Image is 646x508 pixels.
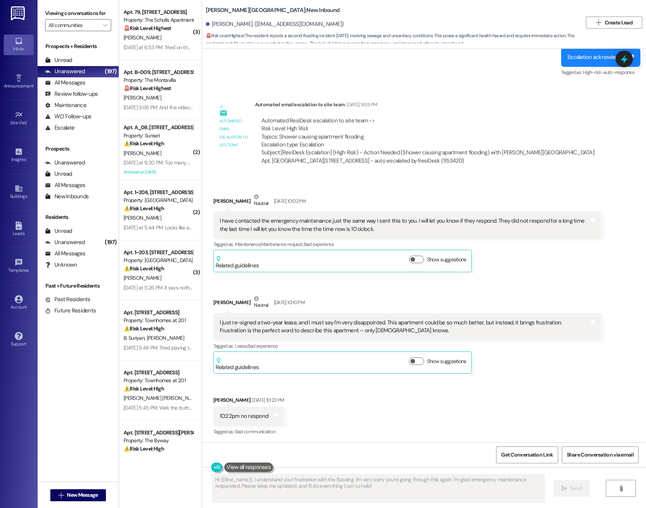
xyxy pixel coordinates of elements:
div: 10:22pm no respond [220,412,269,420]
div: Automated email escalation to site team [219,117,249,149]
div: Apt. [STREET_ADDRESS][PERSON_NAME] [124,429,193,437]
button: Send [554,480,590,497]
div: Maintenance [45,101,86,109]
strong: ⚠️ Risk Level: High [124,445,164,452]
div: Related guidelines [216,357,259,371]
strong: 🚨 Risk Level: Highest [206,33,245,39]
span: Create Lead [605,19,632,27]
div: [DATE] at 5:44 PM: Looks like a wasp nest [124,224,213,231]
div: [PERSON_NAME] [213,193,602,211]
div: Unread [45,170,72,178]
div: Unread [45,56,72,64]
div: [DATE] 9:59 PM [345,101,377,109]
div: Automated ResiDesk escalation to site team -> Risk Level: High Risk Topics: Shower causing apartm... [261,117,595,149]
div: Subject: [ResiDesk Escalation] (High Risk) - Action Needed (Shower causing apartment flooding) wi... [261,149,595,165]
span: High-risk-auto-response [583,69,634,75]
button: New Message [50,489,106,501]
div: [DATE] 10:10 PM [272,298,305,306]
div: Tagged as: [213,341,602,351]
div: [DATE] 10:23 PM [251,396,284,404]
div: Future Residents [45,307,96,315]
span: [PERSON_NAME] [124,150,161,157]
div: Apt. [STREET_ADDRESS] [124,369,193,377]
div: All Messages [45,79,85,87]
div: Property: The Scholls Apartments [124,16,193,24]
div: Property: Townhomes at 201 [124,377,193,384]
div: Prospects + Residents [38,42,119,50]
div: Residents [38,213,119,221]
span: [PERSON_NAME] [PERSON_NAME] [124,395,202,401]
div: Archived on [DATE] [123,167,194,177]
label: Show suggestions [427,256,466,264]
div: (197) [103,66,118,77]
span: [PERSON_NAME] [124,94,161,101]
div: [DATE] 5:48 PM: Tried paying the rent but it's not letting it go through is it because it's late [124,344,315,351]
span: Bad experience [304,241,334,247]
strong: ⚠️ Risk Level: High [124,265,164,272]
strong: ⚠️ Risk Level: High [124,205,164,212]
i:  [596,20,601,26]
div: Apt. 1~203, [STREET_ADDRESS][PERSON_NAME] [124,249,193,256]
div: Neutral [252,193,270,209]
div: Prospects [38,145,119,153]
span: New Message [67,491,98,499]
i:  [58,492,64,498]
div: [DATE] at 6:53 PM: Tried on the 31st to drop them off but the screen door was locked so I couldn'... [124,44,349,51]
div: All Messages [45,181,85,189]
div: Property: [GEOGRAPHIC_DATA] [124,196,193,204]
div: Tagged as: [213,426,284,437]
div: I have contacted the emergency maintenance just the same way I sent this to you. I will let you k... [220,217,590,233]
strong: 🚨 Risk Level: Highest [124,85,171,92]
div: [DATE] 5:45 PM: Well, the truth is that there are many things that are wrong. I don't know if I c... [124,404,433,411]
a: Site Visit • [4,109,34,129]
div: [PERSON_NAME]. ([EMAIL_ADDRESS][DOMAIN_NAME]) [206,20,344,28]
div: Property: Sunset [124,132,193,140]
span: Send [570,484,582,492]
i:  [618,485,624,491]
span: • [27,119,28,124]
span: Lease , [235,343,248,349]
div: Property: Townhomes at 201 [124,317,193,324]
div: [DATE] at 9:20 PM: Too many drug dealers moving in :-( [124,159,243,166]
div: Automated email escalation to site team [255,101,602,111]
div: Related guidelines [216,256,259,270]
label: Show suggestions [427,357,466,365]
div: Property: The Byway [124,437,193,445]
span: [PERSON_NAME] [124,34,161,41]
div: WO Follow-ups [45,113,91,121]
div: Apt. A_08, [STREET_ADDRESS] [124,124,193,131]
button: Share Conversation via email [562,446,638,463]
span: Share Conversation via email [567,451,634,459]
div: [DATE] 3:06 PM: And the video I took was right outside my daughter's window. So I don't let her p... [124,104,377,111]
div: Apt. [STREET_ADDRESS] [124,309,193,317]
div: Tagged as: [213,239,602,250]
div: Apt. 1~206, [STREET_ADDRESS][PERSON_NAME] [124,188,193,196]
div: Tagged as: [561,67,640,78]
div: Unanswered [45,68,85,75]
a: Buildings [4,182,34,202]
strong: ⚠️ Risk Level: High [124,325,164,332]
i:  [103,22,107,28]
div: Apt. B~009, [STREET_ADDRESS] [124,68,193,76]
div: Past + Future Residents [38,282,119,290]
div: I just re-signed a two-year lease, and I must say I'm very disappointed. This apartment could be ... [220,319,590,335]
span: • [29,267,30,272]
div: [DATE] 10:02 PM [272,197,306,205]
span: : The resident reports a second flooding incident [DATE], involving sewage and unsanitary conditi... [206,32,582,48]
strong: 🚨 Risk Level: Highest [124,25,171,32]
span: [PERSON_NAME] [124,214,161,221]
div: Unanswered [45,238,85,246]
div: [PERSON_NAME] [213,396,284,407]
a: Leads [4,219,34,240]
span: B. Suriyan [124,335,147,341]
input: All communities [48,19,99,31]
div: Unknown [45,261,77,269]
a: Insights • [4,145,34,166]
span: • [26,156,27,161]
span: [PERSON_NAME] [146,335,184,341]
div: Past Residents [45,295,91,303]
a: Account [4,293,34,313]
strong: ⚠️ Risk Level: High [124,140,164,147]
div: Unanswered [45,159,85,167]
div: Unread [45,227,72,235]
